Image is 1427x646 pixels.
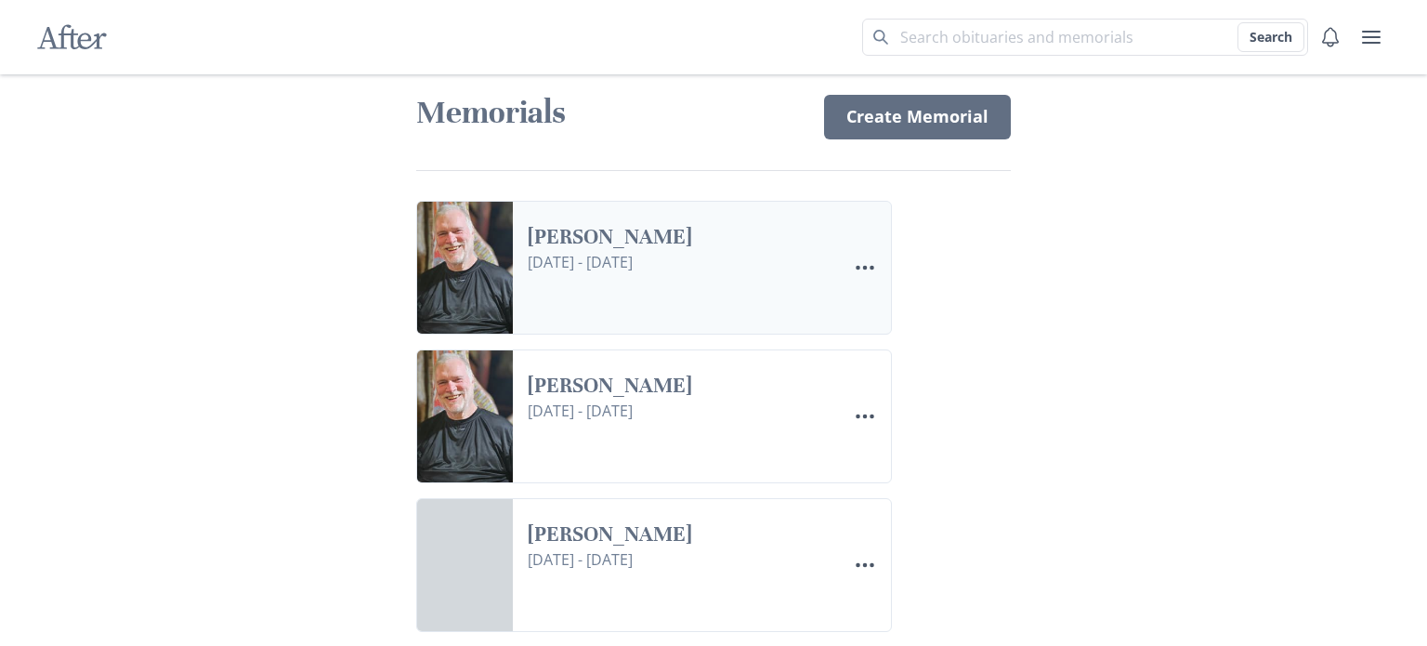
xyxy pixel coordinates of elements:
[528,373,831,400] a: [PERSON_NAME]
[1237,22,1304,52] button: Search
[1353,19,1390,56] button: user menu
[528,224,831,251] a: [PERSON_NAME]
[846,547,884,584] button: Options
[862,19,1308,56] input: Search term
[846,249,884,286] button: Options
[824,95,1011,139] a: Create Memorial
[528,521,831,548] a: [PERSON_NAME]
[416,93,802,133] h1: Memorials
[846,398,884,435] button: Options
[1312,19,1349,56] button: Notifications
